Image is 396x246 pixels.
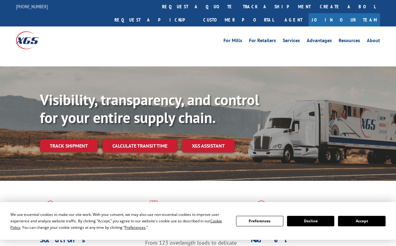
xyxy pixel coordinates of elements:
a: Track shipment [40,139,98,152]
a: Calculate transit time [103,139,177,153]
button: Preferences [236,216,283,226]
a: Services [283,38,300,45]
button: Decline [287,216,334,226]
div: We use essential cookies to make our site work. With your consent, we may also use non-essential ... [10,211,228,231]
img: xgs-icon-flagship-distribution-model-red [251,200,272,216]
img: xgs-icon-total-supply-chain-intelligence-red [40,200,59,216]
a: [PHONE_NUMBER] [16,3,48,10]
a: Join Our Team [309,13,380,26]
button: Accept [338,216,385,226]
span: Preferences [125,225,146,230]
a: Customer Portal [199,13,278,26]
a: About [367,38,380,45]
a: Request a pickup [110,13,199,26]
b: Visibility, transparency, and control for your entire supply chain. [40,90,259,127]
a: For Mills [223,38,242,45]
a: Resources [339,38,360,45]
a: Advantages [307,38,332,45]
a: Agent [278,13,309,26]
img: xgs-icon-focused-on-flooring-red [145,200,160,216]
a: For Retailers [249,38,276,45]
a: XGS ASSISTANT [182,139,235,153]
